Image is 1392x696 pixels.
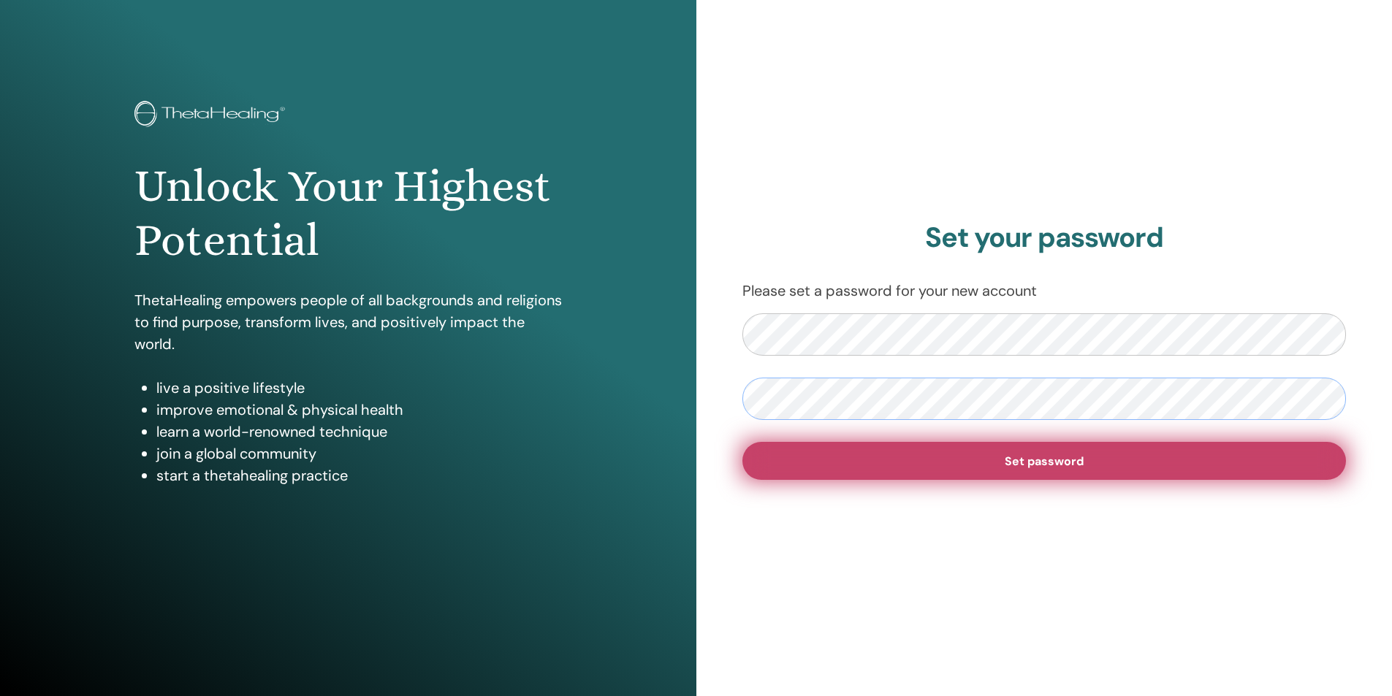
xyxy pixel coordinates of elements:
[156,399,562,421] li: improve emotional & physical health
[742,280,1347,302] p: Please set a password for your new account
[156,443,562,464] li: join a global community
[156,464,562,486] li: start a thetahealing practice
[156,421,562,443] li: learn a world-renowned technique
[742,221,1347,255] h2: Set your password
[742,442,1347,480] button: Set password
[1005,454,1084,469] span: Set password
[134,159,562,268] h1: Unlock Your Highest Potential
[156,377,562,399] li: live a positive lifestyle
[134,289,562,355] p: ThetaHealing empowers people of all backgrounds and religions to find purpose, transform lives, a...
